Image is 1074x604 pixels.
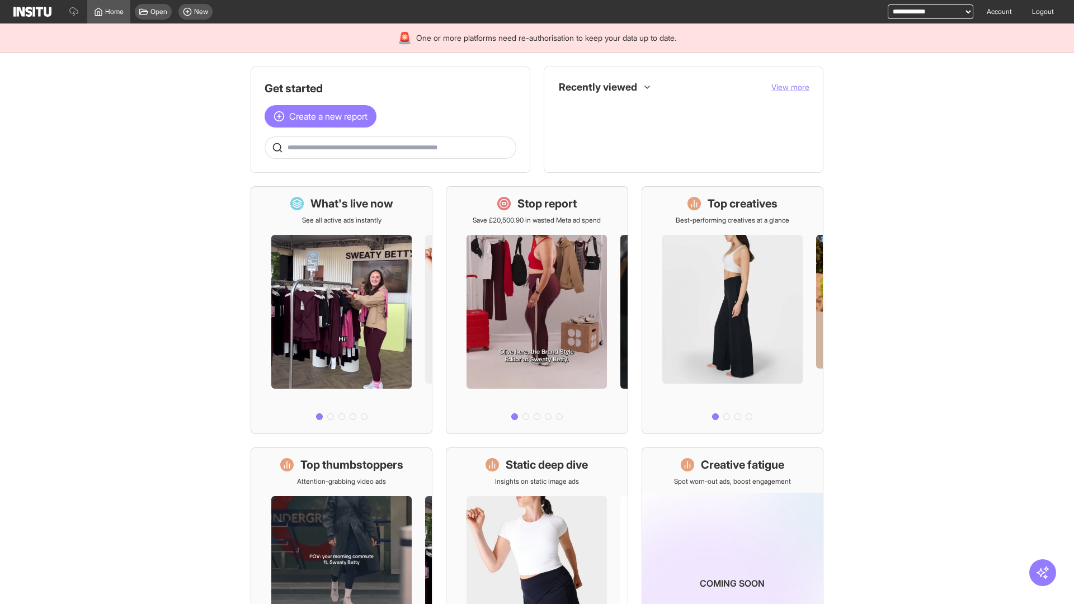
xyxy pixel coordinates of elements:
[676,216,789,225] p: Best-performing creatives at a glance
[642,186,823,434] a: Top creativesBest-performing creatives at a glance
[150,7,167,16] span: Open
[771,82,809,92] span: View more
[105,7,124,16] span: Home
[194,7,208,16] span: New
[473,216,601,225] p: Save £20,500.90 in wasted Meta ad spend
[310,196,393,211] h1: What's live now
[251,186,432,434] a: What's live nowSee all active ads instantly
[517,196,577,211] h1: Stop report
[289,110,368,123] span: Create a new report
[416,32,676,44] span: One or more platforms need re-authorisation to keep your data up to date.
[302,216,381,225] p: See all active ads instantly
[265,105,376,128] button: Create a new report
[506,457,588,473] h1: Static deep dive
[265,81,516,96] h1: Get started
[708,196,778,211] h1: Top creatives
[771,82,809,93] button: View more
[398,30,412,46] div: 🚨
[446,186,628,434] a: Stop reportSave £20,500.90 in wasted Meta ad spend
[495,477,579,486] p: Insights on static image ads
[300,457,403,473] h1: Top thumbstoppers
[13,7,51,17] img: Logo
[297,477,386,486] p: Attention-grabbing video ads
